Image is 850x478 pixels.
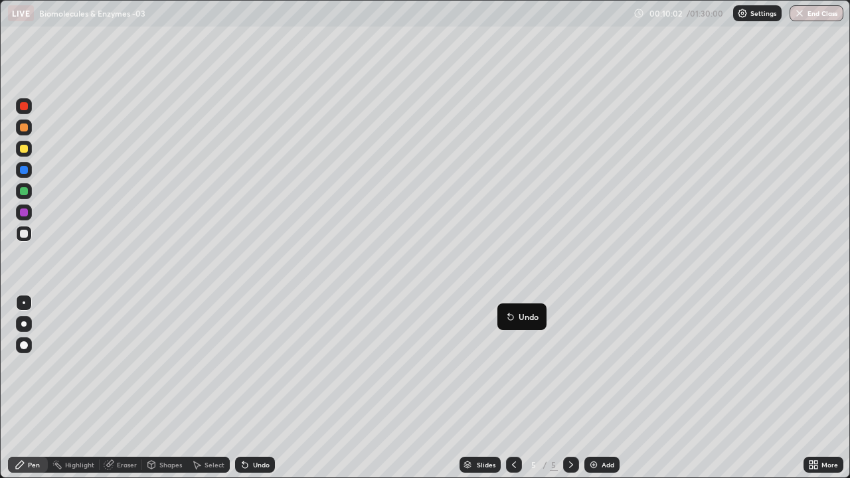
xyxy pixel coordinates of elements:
[737,8,748,19] img: class-settings-icons
[65,461,94,468] div: Highlight
[790,5,843,21] button: End Class
[543,461,547,469] div: /
[205,461,224,468] div: Select
[503,309,541,325] button: Undo
[602,461,614,468] div: Add
[28,461,40,468] div: Pen
[39,8,145,19] p: Biomolecules & Enzymes -03
[750,10,776,17] p: Settings
[527,461,541,469] div: 5
[159,461,182,468] div: Shapes
[550,459,558,471] div: 5
[117,461,137,468] div: Eraser
[12,8,30,19] p: LIVE
[794,8,805,19] img: end-class-cross
[519,311,539,322] p: Undo
[253,461,270,468] div: Undo
[588,459,599,470] img: add-slide-button
[821,461,838,468] div: More
[477,461,495,468] div: Slides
